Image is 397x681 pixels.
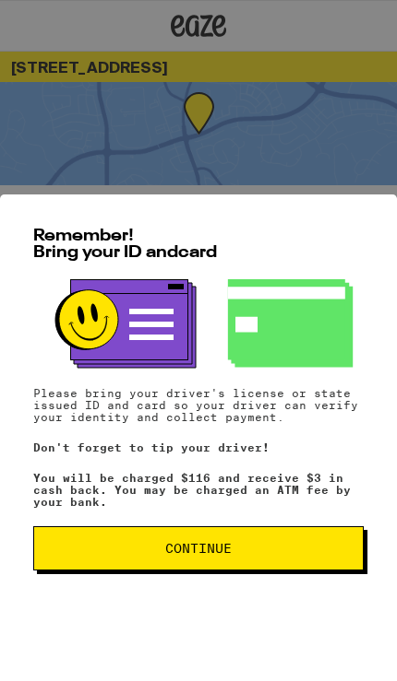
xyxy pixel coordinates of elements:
button: Continue [33,526,364,570]
p: Don't forget to tip your driver! [33,441,364,453]
span: Remember! Bring your ID and card [33,228,217,261]
p: You will be charged $116 and receive $3 in cash back. You may be charged an ATM fee by your bank. [33,472,364,508]
span: Hi. Need any help? [13,14,152,31]
p: Please bring your driver's license or state issued ID and card so your driver can verify your ide... [33,387,364,423]
span: Continue [165,542,232,555]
